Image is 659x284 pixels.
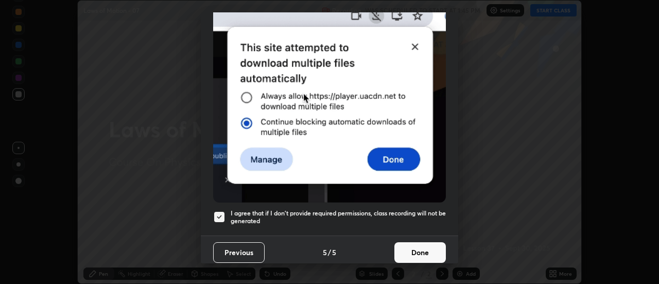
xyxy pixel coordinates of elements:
h4: / [328,247,331,258]
button: Previous [213,242,265,263]
h4: 5 [323,247,327,258]
button: Done [394,242,446,263]
h4: 5 [332,247,336,258]
h5: I agree that if I don't provide required permissions, class recording will not be generated [231,209,446,225]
